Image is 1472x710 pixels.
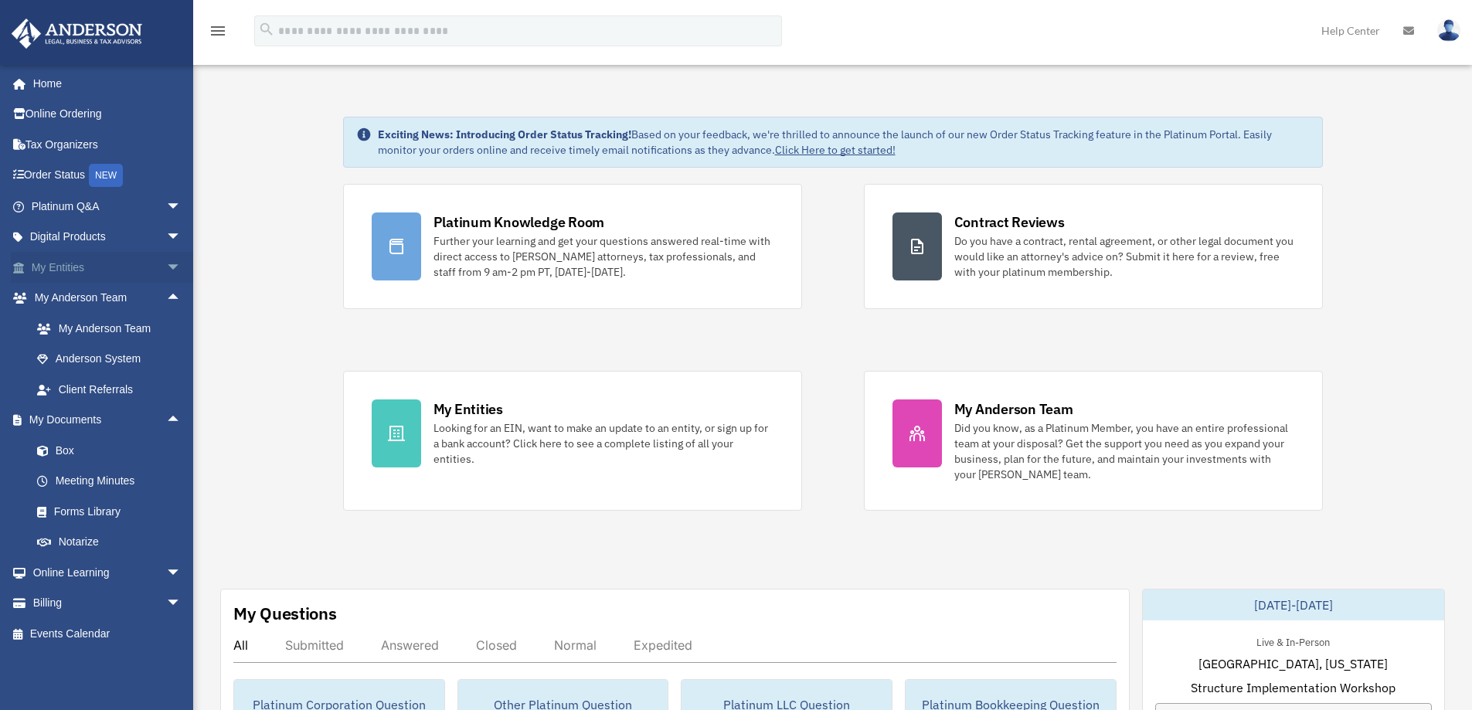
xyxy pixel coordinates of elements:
[1437,19,1460,42] img: User Pic
[7,19,147,49] img: Anderson Advisors Platinum Portal
[22,496,205,527] a: Forms Library
[11,222,205,253] a: Digital Productsarrow_drop_down
[166,222,197,253] span: arrow_drop_down
[11,160,205,192] a: Order StatusNEW
[1198,654,1388,673] span: [GEOGRAPHIC_DATA], [US_STATE]
[209,22,227,40] i: menu
[22,435,205,466] a: Box
[954,212,1065,232] div: Contract Reviews
[22,374,205,405] a: Client Referrals
[378,127,1310,158] div: Based on your feedback, we're thrilled to announce the launch of our new Order Status Tracking fe...
[954,399,1073,419] div: My Anderson Team
[433,399,503,419] div: My Entities
[11,618,205,649] a: Events Calendar
[11,68,197,99] a: Home
[166,191,197,223] span: arrow_drop_down
[11,557,205,588] a: Online Learningarrow_drop_down
[378,127,631,141] strong: Exciting News: Introducing Order Status Tracking!
[258,21,275,38] i: search
[166,283,197,314] span: arrow_drop_up
[343,184,802,309] a: Platinum Knowledge Room Further your learning and get your questions answered real-time with dire...
[209,27,227,40] a: menu
[954,420,1294,482] div: Did you know, as a Platinum Member, you have an entire professional team at your disposal? Get th...
[166,588,197,620] span: arrow_drop_down
[285,637,344,653] div: Submitted
[11,99,205,130] a: Online Ordering
[22,466,205,497] a: Meeting Minutes
[1143,589,1444,620] div: [DATE]-[DATE]
[343,371,802,511] a: My Entities Looking for an EIN, want to make an update to an entity, or sign up for a bank accoun...
[233,602,337,625] div: My Questions
[381,637,439,653] div: Answered
[1191,678,1396,697] span: Structure Implementation Workshop
[476,637,517,653] div: Closed
[166,405,197,437] span: arrow_drop_up
[11,129,205,160] a: Tax Organizers
[166,252,197,284] span: arrow_drop_down
[233,637,248,653] div: All
[11,191,205,222] a: Platinum Q&Aarrow_drop_down
[22,527,205,558] a: Notarize
[22,344,205,375] a: Anderson System
[433,233,773,280] div: Further your learning and get your questions answered real-time with direct access to [PERSON_NAM...
[864,371,1323,511] a: My Anderson Team Did you know, as a Platinum Member, you have an entire professional team at your...
[11,252,205,283] a: My Entitiesarrow_drop_down
[864,184,1323,309] a: Contract Reviews Do you have a contract, rental agreement, or other legal document you would like...
[22,313,205,344] a: My Anderson Team
[954,233,1294,280] div: Do you have a contract, rental agreement, or other legal document you would like an attorney's ad...
[1244,633,1342,649] div: Live & In-Person
[11,283,205,314] a: My Anderson Teamarrow_drop_up
[89,164,123,187] div: NEW
[554,637,597,653] div: Normal
[433,420,773,467] div: Looking for an EIN, want to make an update to an entity, or sign up for a bank account? Click her...
[433,212,605,232] div: Platinum Knowledge Room
[11,588,205,619] a: Billingarrow_drop_down
[775,143,896,157] a: Click Here to get started!
[634,637,692,653] div: Expedited
[166,557,197,589] span: arrow_drop_down
[11,405,205,436] a: My Documentsarrow_drop_up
